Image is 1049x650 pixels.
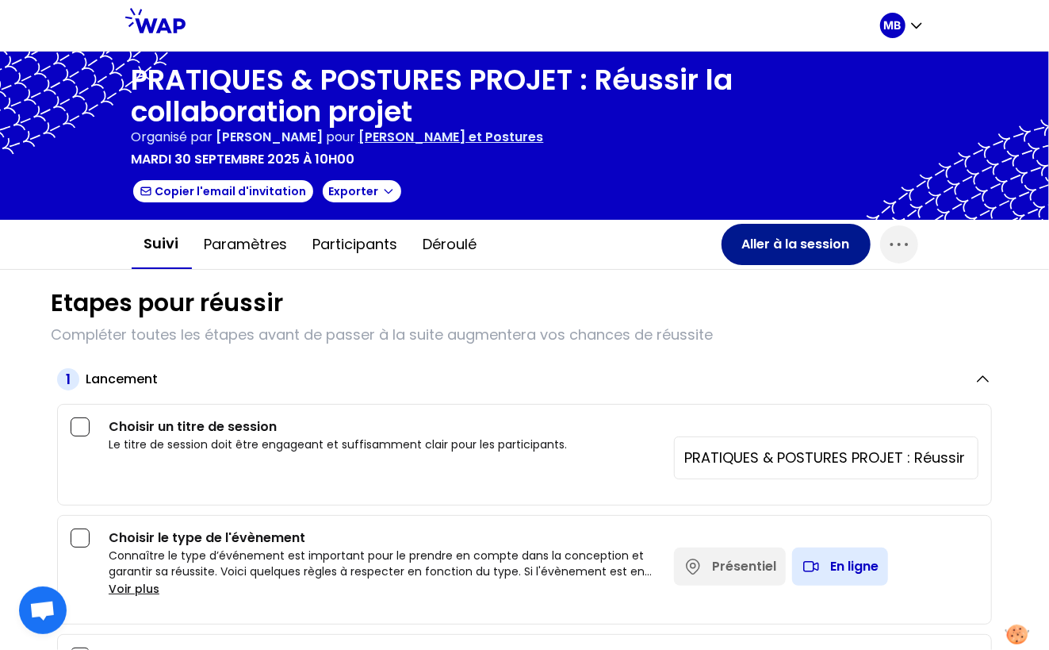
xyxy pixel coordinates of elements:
button: 1Lancement [57,368,992,390]
p: Organisé par [132,128,213,147]
div: Ouvrir le chat [19,587,67,634]
h1: PRATIQUES & POSTURES PROJET : Réussir la collaboration projet [132,64,918,128]
h1: Etapes pour réussir [51,289,283,317]
button: Déroulé [411,221,490,268]
h3: Choisir un titre de session [109,417,661,437]
div: En ligne [830,557,879,576]
span: 1 [57,368,79,390]
p: pour [327,128,356,147]
p: [PERSON_NAME] et Postures [359,128,544,147]
p: mardi 30 septembre 2025 à 10h00 [132,150,355,169]
div: Présentiel [712,557,776,576]
p: MB [884,17,902,33]
p: Le titre de session doit être engageant et suffisamment clair pour les participants. [109,437,661,452]
button: Paramètres [192,221,301,268]
p: Connaître le type d’événement est important pour le prendre en compte dans la conception et garan... [109,548,661,579]
h3: Choisir le type de l'évènement [109,529,661,548]
span: [PERSON_NAME] [216,128,324,146]
button: Aller à la session [722,224,871,265]
h2: Lancement [86,370,158,389]
button: Exporter [321,179,403,204]
button: MB [880,13,925,38]
button: Participants [301,221,411,268]
button: Copier l'email d'invitation [132,179,315,204]
p: Compléter toutes les étapes avant de passer à la suite augmentera vos chances de réussite [51,324,998,346]
button: Suivi [132,220,192,269]
button: Voir plus [109,581,159,597]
